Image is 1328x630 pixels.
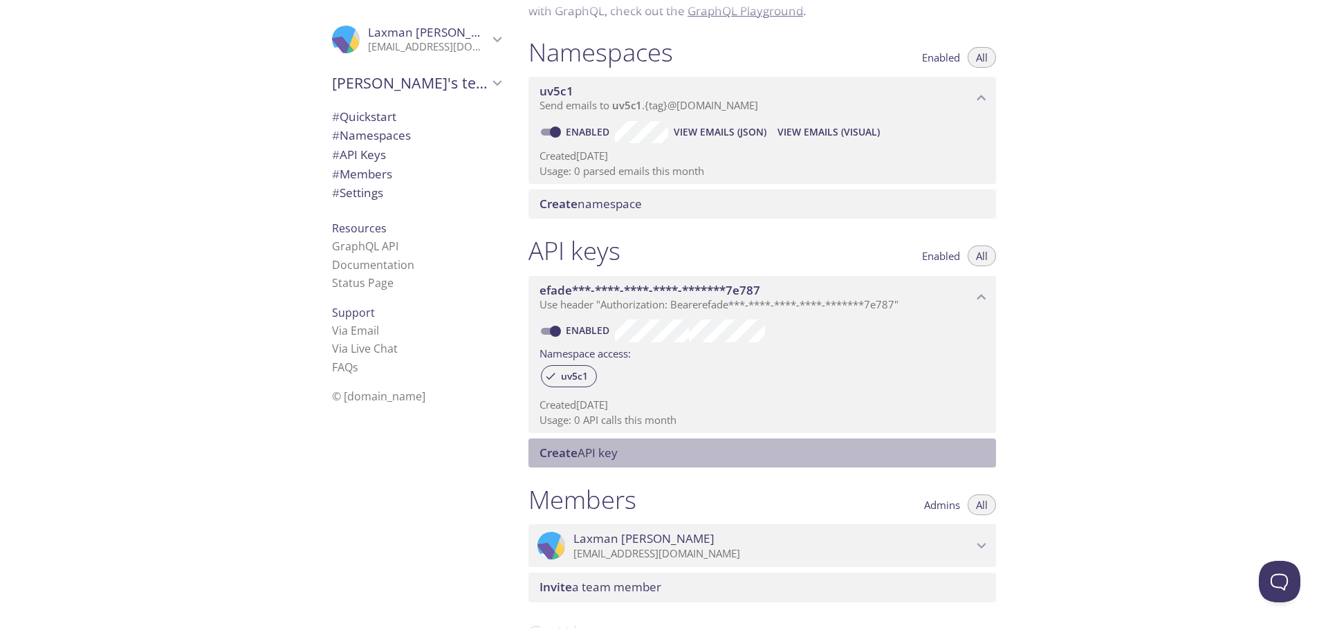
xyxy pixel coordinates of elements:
[539,413,985,427] p: Usage: 0 API calls this month
[528,524,996,567] div: Laxman Awate
[321,145,512,165] div: API Keys
[332,166,392,182] span: Members
[528,573,996,602] div: Invite a team member
[539,149,985,163] p: Created [DATE]
[332,166,340,182] span: #
[321,183,512,203] div: Team Settings
[968,47,996,68] button: All
[539,83,573,99] span: uv5c1
[321,65,512,101] div: Laxman's team
[777,124,880,140] span: View Emails (Visual)
[528,438,996,467] div: Create API Key
[914,47,968,68] button: Enabled
[668,121,772,143] button: View Emails (JSON)
[332,239,398,254] a: GraphQL API
[321,165,512,184] div: Members
[332,109,396,124] span: Quickstart
[539,579,572,595] span: Invite
[321,126,512,145] div: Namespaces
[332,109,340,124] span: #
[539,579,661,595] span: a team member
[332,127,411,143] span: Namespaces
[321,17,512,62] div: Laxman Awate
[332,127,340,143] span: #
[914,245,968,266] button: Enabled
[1259,561,1300,602] iframe: Help Scout Beacon - Open
[332,147,340,163] span: #
[612,98,642,112] span: uv5c1
[573,547,972,561] p: [EMAIL_ADDRESS][DOMAIN_NAME]
[332,360,358,375] a: FAQ
[353,360,358,375] span: s
[332,305,375,320] span: Support
[332,275,394,290] a: Status Page
[332,341,398,356] a: Via Live Chat
[968,245,996,266] button: All
[332,73,488,93] span: [PERSON_NAME]'s team
[368,40,488,54] p: [EMAIL_ADDRESS][DOMAIN_NAME]
[539,398,985,412] p: Created [DATE]
[332,185,383,201] span: Settings
[553,370,596,382] span: uv5c1
[539,445,618,461] span: API key
[332,257,414,272] a: Documentation
[674,124,766,140] span: View Emails (JSON)
[321,107,512,127] div: Quickstart
[539,342,631,362] label: Namespace access:
[528,37,673,68] h1: Namespaces
[332,323,379,338] a: Via Email
[528,484,636,515] h1: Members
[528,235,620,266] h1: API keys
[573,531,714,546] span: Laxman [PERSON_NAME]
[772,121,885,143] button: View Emails (Visual)
[916,494,968,515] button: Admins
[541,365,597,387] div: uv5c1
[528,77,996,120] div: uv5c1 namespace
[332,389,425,404] span: © [DOMAIN_NAME]
[539,445,578,461] span: Create
[332,221,387,236] span: Resources
[332,185,340,201] span: #
[528,189,996,219] div: Create namespace
[539,164,985,178] p: Usage: 0 parsed emails this month
[539,196,642,212] span: namespace
[332,147,386,163] span: API Keys
[564,125,615,138] a: Enabled
[968,494,996,515] button: All
[539,196,578,212] span: Create
[539,98,758,112] span: Send emails to . {tag} @[DOMAIN_NAME]
[564,324,615,337] a: Enabled
[368,24,509,40] span: Laxman [PERSON_NAME]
